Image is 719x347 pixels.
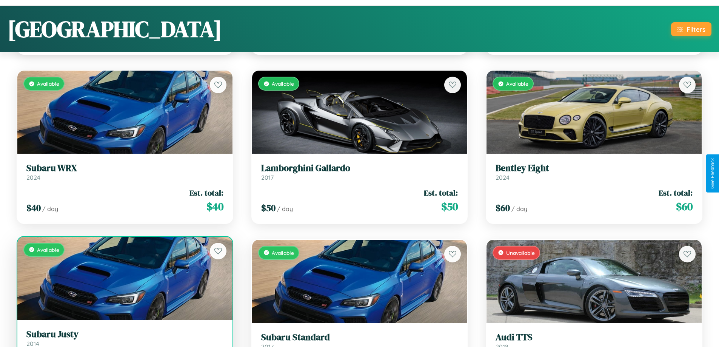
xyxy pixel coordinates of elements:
span: Est. total: [659,187,693,198]
h3: Subaru Standard [261,332,458,343]
span: $ 60 [676,199,693,214]
span: / day [42,205,58,213]
span: $ 40 [26,202,41,214]
a: Bentley Eight2024 [496,163,693,181]
span: Available [37,80,59,87]
span: Available [506,80,528,87]
a: Subaru WRX2024 [26,163,223,181]
a: Lamborghini Gallardo2017 [261,163,458,181]
span: 2024 [496,174,510,181]
span: 2024 [26,174,40,181]
span: Est. total: [424,187,458,198]
span: $ 50 [261,202,276,214]
h3: Subaru Justy [26,329,223,340]
h3: Subaru WRX [26,163,223,174]
h3: Bentley Eight [496,163,693,174]
h1: [GEOGRAPHIC_DATA] [8,14,222,45]
span: $ 60 [496,202,510,214]
div: Give Feedback [710,158,715,189]
span: $ 50 [441,199,458,214]
button: Filters [671,22,711,36]
span: 2017 [261,174,274,181]
span: Est. total: [189,187,223,198]
span: Available [37,247,59,253]
span: / day [511,205,527,213]
h3: Audi TTS [496,332,693,343]
div: Filters [687,25,705,33]
span: / day [277,205,293,213]
span: $ 40 [206,199,223,214]
span: Available [272,80,294,87]
span: Available [272,250,294,256]
h3: Lamborghini Gallardo [261,163,458,174]
span: Unavailable [506,250,535,256]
